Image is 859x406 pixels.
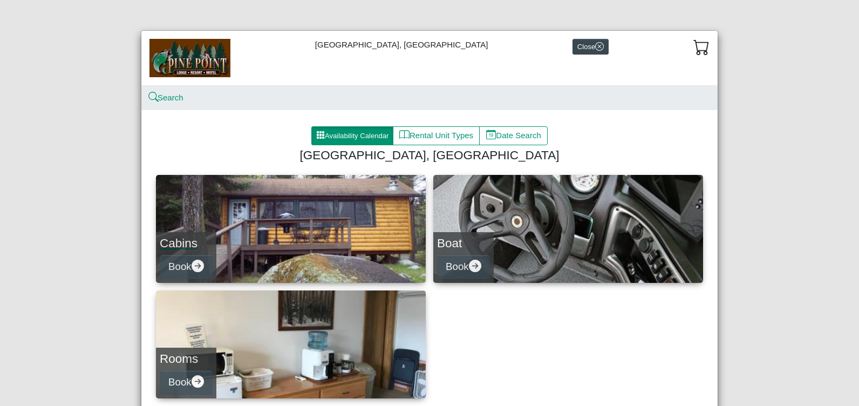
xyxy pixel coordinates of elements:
[192,260,204,272] svg: arrow right circle fill
[160,236,213,251] h4: Cabins
[693,39,710,55] svg: cart
[595,42,604,51] svg: x circle
[149,93,158,101] svg: search
[469,260,481,272] svg: arrow right circle fill
[399,130,410,140] svg: book
[572,39,609,55] button: Closex circle
[437,236,490,251] h4: Boat
[160,370,213,395] button: Bookarrow right circle fill
[311,126,393,146] button: grid3x3 gap fillAvailability Calendar
[437,255,490,279] button: Bookarrow right circle fill
[486,130,496,140] svg: calendar date
[393,126,480,146] button: bookRental Unit Types
[316,131,325,139] svg: grid3x3 gap fill
[160,351,213,366] h4: Rooms
[160,148,699,163] h4: [GEOGRAPHIC_DATA], [GEOGRAPHIC_DATA]
[192,375,204,388] svg: arrow right circle fill
[149,93,183,102] a: searchSearch
[479,126,548,146] button: calendar dateDate Search
[160,255,213,279] button: Bookarrow right circle fill
[149,39,230,77] img: b144ff98-a7e1-49bd-98da-e9ae77355310.jpg
[141,31,718,85] div: [GEOGRAPHIC_DATA], [GEOGRAPHIC_DATA]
